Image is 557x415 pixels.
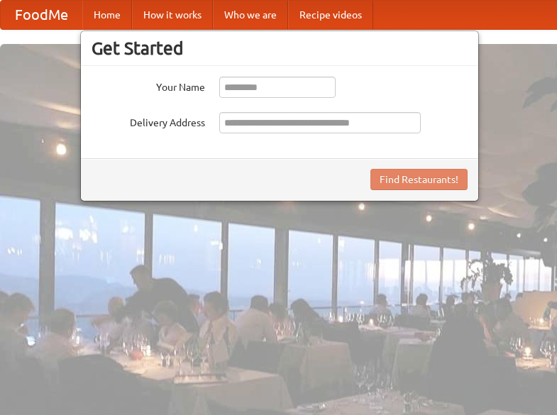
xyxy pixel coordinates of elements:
[370,169,468,190] button: Find Restaurants!
[82,1,132,29] a: Home
[92,38,468,59] h3: Get Started
[288,1,373,29] a: Recipe videos
[132,1,213,29] a: How it works
[1,1,82,29] a: FoodMe
[92,112,205,130] label: Delivery Address
[213,1,288,29] a: Who we are
[92,77,205,94] label: Your Name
